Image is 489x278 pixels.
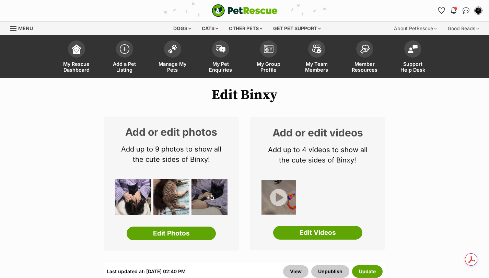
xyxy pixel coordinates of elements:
p: Add up to 4 videos to show all the cute sides of Binxy! [260,145,375,165]
span: Manage My Pets [157,61,188,73]
img: logo-cat-932fe2b9b8326f06289b0f2fb663e598f794de774fb13d1741a6617ecf9a85b4.svg [212,4,278,17]
img: help-desk-icon-fdf02630f3aa405de69fd3d07c3f3aa587a6932b1a1747fa1d2bba05be0121f9.svg [408,45,418,53]
a: Member Resources [341,37,389,78]
span: My Group Profile [253,61,284,73]
span: My Team Members [301,61,332,73]
a: Conversations [461,5,471,16]
div: Get pet support [268,22,326,35]
span: My Rescue Dashboard [61,61,92,73]
ul: Account quick links [436,5,484,16]
span: Add a Pet Listing [109,61,140,73]
a: PetRescue [212,4,278,17]
img: group-profile-icon-3fa3cf56718a62981997c0bc7e787c4b2cf8bcc04b72c1350f741eb67cf2f40e.svg [264,45,273,53]
div: Other pets [224,22,267,35]
button: Notifications [448,5,459,16]
a: Favourites [436,5,447,16]
span: My Pet Enquiries [205,61,236,73]
a: My Pet Enquiries [197,37,245,78]
a: View [283,265,308,278]
a: Add a Pet Listing [101,37,149,78]
a: Support Help Desk [389,37,437,78]
span: Support Help Desk [397,61,428,73]
img: team-members-icon-5396bd8760b3fe7c0b43da4ab00e1e3bb1a5d9ba89233759b79545d2d3fc5d0d.svg [312,45,322,53]
button: Unpublish [311,265,349,278]
img: slm4d7yeubgvf2alnn37.jpg [261,180,296,215]
button: My account [473,5,484,16]
div: Cats [197,22,223,35]
img: chat-41dd97257d64d25036548639549fe6c8038ab92f7586957e7f3b1b290dea8141.svg [463,7,470,14]
h2: Add or edit videos [260,128,375,138]
img: manage-my-pets-icon-02211641906a0b7f246fdf0571729dbe1e7629f14944591b6c1af311fb30b64b.svg [168,45,177,53]
img: add-pet-listing-icon-0afa8454b4691262ce3f59096e99ab1cd57d4a30225e0717b998d2c9b9846f56.svg [120,44,129,54]
img: dashboard-icon-eb2f2d2d3e046f16d808141f083e7271f6b2e854fb5c12c21221c1fb7104beca.svg [72,44,81,54]
img: member-resources-icon-8e73f808a243e03378d46382f2149f9095a855e16c252ad45f914b54edf8863c.svg [360,45,370,54]
img: notifications-46538b983faf8c2785f20acdc204bb7945ddae34d4c08c2a6579f10ce5e182be.svg [451,7,456,14]
a: Manage My Pets [149,37,197,78]
h2: Add or edit photos [114,127,229,137]
div: About PetRescue [389,22,442,35]
div: Last updated at: [DATE] 02:40 PM [107,265,186,278]
p: Add up to 9 photos to show all the cute sides of Binxy! [114,144,229,165]
div: Dogs [168,22,196,35]
a: My Group Profile [245,37,293,78]
a: Menu [10,22,38,34]
div: Good Reads [443,22,484,35]
img: Holly Stokes profile pic [475,7,482,14]
a: Edit Videos [273,226,362,240]
a: Edit Photos [127,227,216,240]
div: +5 [191,179,228,215]
a: My Rescue Dashboard [53,37,101,78]
a: My Team Members [293,37,341,78]
span: Menu [18,25,33,31]
button: Update [352,265,383,278]
img: pet-enquiries-icon-7e3ad2cf08bfb03b45e93fb7055b45f3efa6380592205ae92323e6603595dc1f.svg [216,45,225,53]
span: Member Resources [349,61,380,73]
